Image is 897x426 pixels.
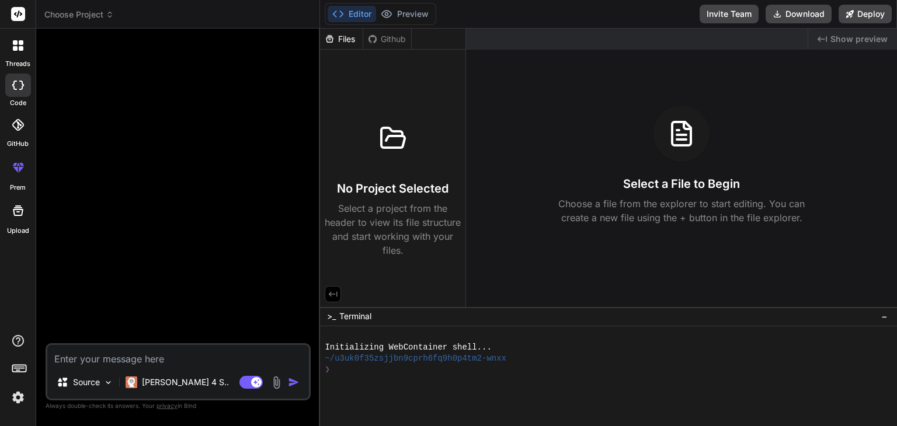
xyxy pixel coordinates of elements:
div: Files [320,33,363,45]
div: Github [363,33,411,45]
p: Source [73,376,100,388]
span: − [881,310,888,322]
span: Show preview [830,33,888,45]
img: Claude 4 Sonnet [126,376,137,388]
label: prem [10,183,26,193]
button: Deploy [839,5,892,23]
img: icon [288,376,300,388]
img: attachment [270,376,283,389]
span: privacy [157,402,178,409]
img: settings [8,387,28,407]
span: Choose Project [44,9,114,20]
button: Editor [328,6,376,22]
label: GitHub [7,139,29,149]
span: Terminal [339,310,371,322]
button: − [879,307,890,326]
span: Initializing WebContainer shell... [325,342,491,353]
p: Choose a file from the explorer to start editing. You can create a new file using the + button in... [551,197,812,225]
p: Always double-check its answers. Your in Bind [46,400,311,411]
p: Select a project from the header to view its file structure and start working with your files. [325,201,461,257]
label: code [10,98,26,108]
img: Pick Models [103,378,113,387]
span: >_ [327,310,336,322]
label: threads [5,59,30,69]
h3: No Project Selected [337,180,448,197]
button: Preview [376,6,433,22]
span: ~/u3uk0f35zsjjbn9cprh6fq9h0p4tm2-wnxx [325,353,506,364]
p: [PERSON_NAME] 4 S.. [142,376,229,388]
button: Download [766,5,832,23]
button: Invite Team [700,5,759,23]
label: Upload [7,226,29,236]
span: ❯ [325,364,331,375]
h3: Select a File to Begin [623,176,740,192]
